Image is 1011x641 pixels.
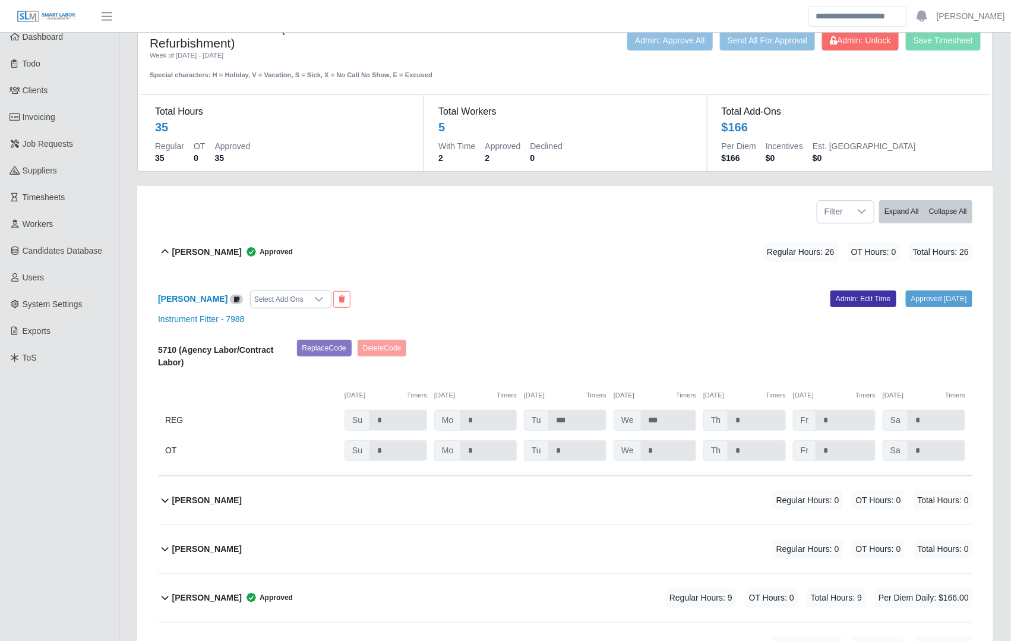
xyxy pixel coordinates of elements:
dd: $0 [813,152,916,164]
button: Timers [676,390,696,400]
div: [DATE] [345,390,427,400]
dt: Est. [GEOGRAPHIC_DATA] [813,140,916,152]
div: 5 [438,119,445,135]
b: [PERSON_NAME] [172,494,242,507]
span: Regular Hours: 0 [773,491,843,510]
span: Todo [23,59,40,68]
dt: Total Add-Ons [722,105,975,119]
dd: 0 [194,152,205,164]
span: Dashboard [23,32,64,42]
dt: OT [194,140,205,152]
span: Th [703,440,728,461]
dt: Approved [485,140,521,152]
button: [PERSON_NAME] Approved Regular Hours: 26 OT Hours: 0 Total Hours: 26 [158,228,972,276]
div: [DATE] [434,390,517,400]
span: ToS [23,353,37,362]
img: SLM Logo [17,10,76,23]
a: Instrument Fitter - 7988 [158,314,245,324]
span: Total Hours: 0 [914,491,972,510]
button: Timers [586,390,606,400]
button: Timers [766,390,786,400]
span: OT Hours: 0 [852,491,905,510]
span: Timesheets [23,192,65,202]
span: Su [345,410,370,431]
div: [DATE] [883,390,965,400]
span: Job Requests [23,139,74,149]
button: Admin: Unlock [822,30,898,50]
button: Timers [855,390,876,400]
dd: 35 [155,152,184,164]
span: Th [703,410,728,431]
dt: With Time [438,140,475,152]
span: OT Hours: 0 [745,588,798,608]
b: 5710 (Agency Labor/Contract Labor) [158,345,274,367]
span: Approved [242,246,293,258]
dd: 2 [485,152,521,164]
button: Timers [407,390,427,400]
span: Total Hours: 0 [914,539,972,559]
dd: $166 [722,152,756,164]
button: Timers [497,390,517,400]
span: Sa [883,440,908,461]
a: Approved [DATE] [906,290,972,307]
span: Total Hours: 9 [807,588,865,608]
button: Send All For Approval [720,30,816,50]
span: Approved [242,592,293,604]
span: Regular Hours: 26 [763,242,838,262]
span: Fr [793,410,816,431]
span: Fr [793,440,816,461]
span: OT Hours: 0 [852,539,905,559]
span: System Settings [23,299,83,309]
dt: Incentives [766,140,803,152]
h4: Timesheet for 2460024 (Intel RR Area 6 RAH Refurbishment) [150,21,485,50]
button: [PERSON_NAME] Regular Hours: 0 OT Hours: 0 Total Hours: 0 [158,476,972,525]
div: [DATE] [614,390,696,400]
div: Special characters: H = Holiday, V = Vacation, S = Sick, X = No Call No Show, E = Excused [150,61,485,80]
span: Filter [817,201,850,223]
button: ReplaceCode [297,340,352,356]
div: 35 [155,119,168,135]
div: OT [165,440,337,461]
span: Tu [524,440,549,461]
div: Week of [DATE] - [DATE] [150,50,485,61]
button: End Worker & Remove from the Timesheet [333,291,350,308]
dt: Total Workers [438,105,692,119]
button: DeleteCode [358,340,407,356]
span: Total Hours: 26 [909,242,972,262]
div: Select Add Ons [251,291,307,308]
div: bulk actions [879,200,972,223]
span: Tu [524,410,549,431]
b: [PERSON_NAME] [172,592,242,604]
div: $166 [722,119,748,135]
button: Admin: Approve All [627,30,713,50]
span: Admin: Unlock [830,36,890,45]
span: Invoicing [23,112,55,122]
span: Mo [434,410,461,431]
a: Admin: Edit Time [830,290,896,307]
span: Users [23,273,45,282]
div: [DATE] [703,390,786,400]
span: We [614,410,642,431]
input: Search [808,6,907,27]
b: [PERSON_NAME] [172,543,242,555]
dt: Per Diem [722,140,756,152]
dt: Approved [214,140,250,152]
button: Collapse All [924,200,972,223]
dd: 2 [438,152,475,164]
span: OT Hours: 0 [848,242,900,262]
span: Clients [23,86,48,95]
dd: 35 [214,152,250,164]
div: [DATE] [793,390,876,400]
span: Workers [23,219,53,229]
button: [PERSON_NAME] Regular Hours: 0 OT Hours: 0 Total Hours: 0 [158,525,972,573]
span: Suppliers [23,166,57,175]
a: View/Edit Notes [230,294,243,304]
dt: Declined [530,140,563,152]
a: [PERSON_NAME] [158,294,228,304]
span: Regular Hours: 0 [773,539,843,559]
b: [PERSON_NAME] [172,246,242,258]
span: Sa [883,410,908,431]
button: Expand All [879,200,924,223]
div: [DATE] [524,390,606,400]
